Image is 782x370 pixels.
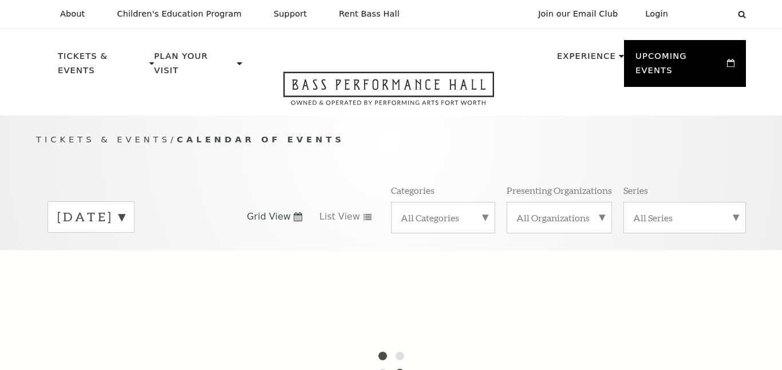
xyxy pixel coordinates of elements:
p: Presenting Organizations [507,184,612,196]
span: List View [319,210,360,223]
p: About [60,9,85,19]
p: Categories [391,184,435,196]
span: Calendar of Events [177,134,345,144]
label: All Series [633,212,736,224]
select: Select: [686,9,727,19]
label: [DATE] [57,208,125,226]
p: Children's Education Program [117,9,242,19]
p: / [36,133,746,147]
span: Tickets & Events [36,134,171,144]
p: Experience [557,49,616,70]
p: Upcoming Events [635,49,724,84]
p: Rent Bass Hall [339,9,400,19]
p: Tickets & Events [58,49,147,84]
label: All Categories [401,212,485,224]
p: Support [274,9,307,19]
span: Grid View [247,210,291,223]
p: Series [623,184,648,196]
label: All Organizations [516,212,602,224]
p: Plan Your Visit [154,49,234,84]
